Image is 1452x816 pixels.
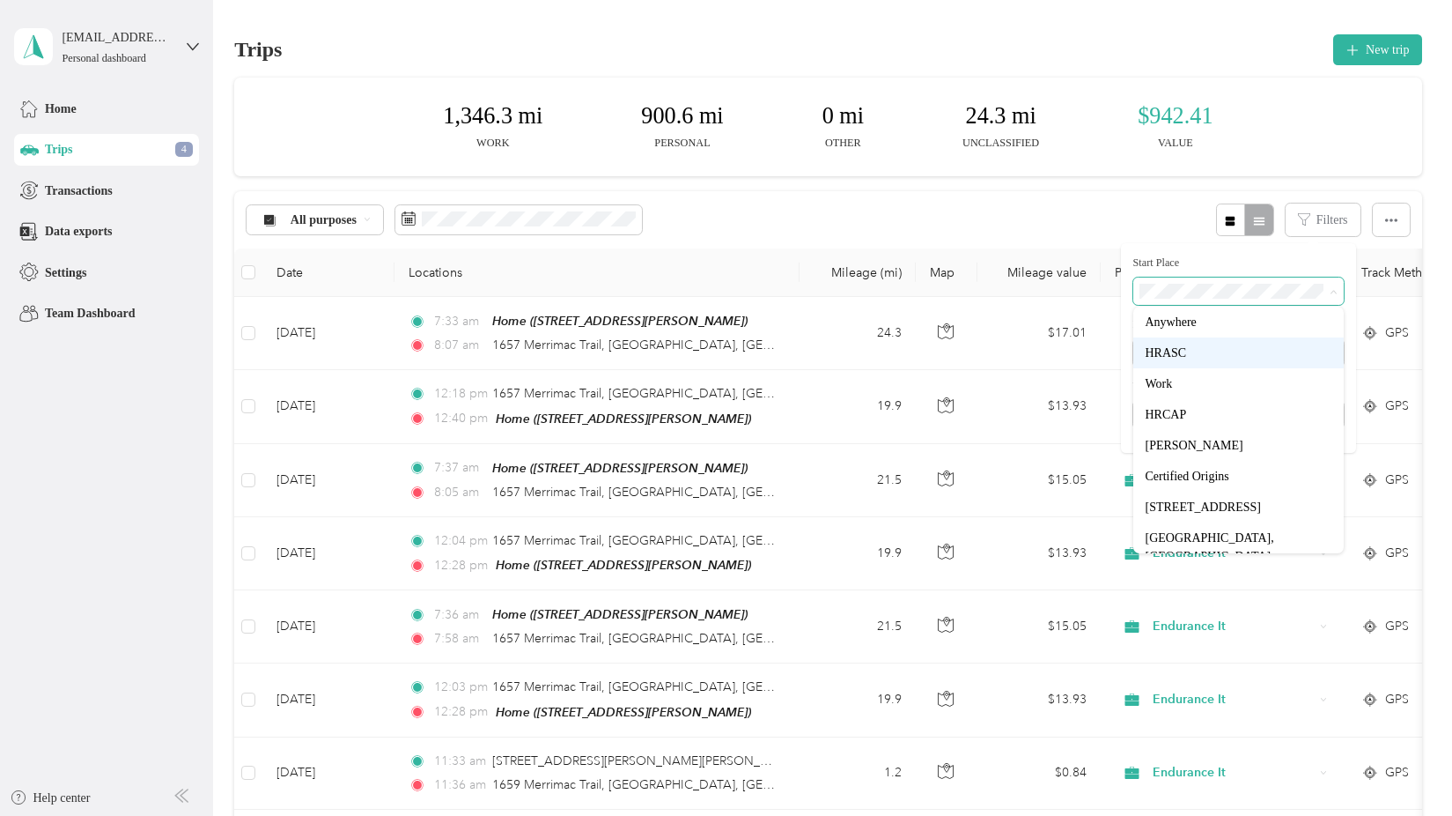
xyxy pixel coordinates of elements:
[800,444,916,517] td: 21.5
[434,702,488,722] span: 12:28 pm
[492,631,869,646] span: 1657 Merrimac Trail, [GEOGRAPHIC_DATA], [GEOGRAPHIC_DATA]
[62,28,172,47] div: [EMAIL_ADDRESS][DOMAIN_NAME]
[916,249,977,297] th: Map
[800,249,916,297] th: Mileage (mi)
[492,461,748,475] span: Home ([STREET_ADDRESS][PERSON_NAME])
[1153,763,1314,783] span: Endurance It
[1146,377,1173,390] span: Work
[492,533,869,548] span: 1657 Merrimac Trail, [GEOGRAPHIC_DATA], [GEOGRAPHIC_DATA]
[45,222,113,241] span: Data exports
[45,182,113,200] span: Transactions
[496,705,751,719] span: Home ([STREET_ADDRESS][PERSON_NAME])
[1146,531,1274,582] span: [GEOGRAPHIC_DATA], [GEOGRAPHIC_DATA], [GEOGRAPHIC_DATA]
[434,409,488,428] span: 12:40 pm
[1385,323,1409,343] span: GPS
[800,297,916,370] td: 24.3
[825,136,861,152] p: Other
[492,679,869,694] span: 1657 Merrimac Trail, [GEOGRAPHIC_DATA], [GEOGRAPHIC_DATA]
[262,297,394,370] td: [DATE]
[977,738,1101,810] td: $0.84
[234,41,282,59] h1: Trips
[1385,617,1409,636] span: GPS
[262,370,394,443] td: [DATE]
[434,483,484,502] span: 8:05 am
[434,458,484,478] span: 7:37 am
[977,590,1101,664] td: $15.05
[977,664,1101,737] td: $13.93
[822,102,864,130] span: 0 mi
[492,386,869,401] span: 1657 Merrimac Trail, [GEOGRAPHIC_DATA], [GEOGRAPHIC_DATA]
[434,336,484,355] span: 8:07 am
[434,605,484,625] span: 7:36 am
[45,140,73,159] span: Trips
[1146,470,1229,483] span: Certified Origins
[62,53,146,63] div: Personal dashboard
[492,314,748,328] span: Home ([STREET_ADDRESS][PERSON_NAME])
[262,517,394,590] td: [DATE]
[800,370,916,443] td: 19.9
[434,678,484,697] span: 12:03 pm
[1146,346,1187,360] span: HRASC
[434,752,484,771] span: 11:33 am
[1146,408,1187,421] span: HRCAP
[394,249,800,297] th: Locations
[434,312,484,331] span: 7:33 am
[1138,102,1212,130] span: $942.41
[977,370,1101,443] td: $13.93
[492,338,869,352] span: 1657 Merrimac Trail, [GEOGRAPHIC_DATA], [GEOGRAPHIC_DATA]
[977,444,1101,517] td: $15.05
[1146,501,1261,514] span: [STREET_ADDRESS]
[800,664,916,737] td: 19.9
[1385,397,1409,416] span: GPS
[977,249,1101,297] th: Mileage value
[1158,136,1193,152] p: Value
[496,412,751,426] span: Home ([STREET_ADDRESS][PERSON_NAME])
[476,136,509,152] p: Work
[962,136,1039,152] p: Unclassified
[1385,471,1409,490] span: GPS
[800,738,916,810] td: 1.2
[1385,690,1409,709] span: GPS
[800,590,916,664] td: 21.5
[443,102,542,130] span: 1,346.3 mi
[496,558,751,572] span: Home ([STREET_ADDRESS][PERSON_NAME])
[45,263,86,282] span: Settings
[434,531,484,551] span: 12:04 pm
[492,607,748,621] span: Home ([STREET_ADDRESS][PERSON_NAME])
[434,775,484,795] span: 11:36 am
[1385,544,1409,563] span: GPS
[262,664,394,737] td: [DATE]
[291,214,357,226] span: All purposes
[45,304,136,323] span: Team Dashboard
[492,753,800,768] span: [STREET_ADDRESS][PERSON_NAME][PERSON_NAME]
[10,789,91,807] button: Help center
[1153,690,1314,709] span: Endurance It
[45,100,77,118] span: Home
[966,102,1036,130] span: 24.3 mi
[175,142,193,158] span: 4
[492,485,869,500] span: 1657 Merrimac Trail, [GEOGRAPHIC_DATA], [GEOGRAPHIC_DATA]
[1133,256,1344,271] label: Start Place
[1101,249,1347,297] th: Purpose
[1353,717,1452,816] iframe: Everlance-gr Chat Button Frame
[1146,439,1243,452] span: [PERSON_NAME]
[262,738,394,810] td: [DATE]
[1286,204,1360,236] button: Filters
[434,556,488,575] span: 12:28 pm
[262,444,394,517] td: [DATE]
[262,249,394,297] th: Date
[1333,34,1421,65] button: New trip
[1146,315,1197,329] span: Anywhere
[800,517,916,590] td: 19.9
[641,102,723,130] span: 900.6 mi
[492,777,869,792] span: 1659 Merrimac Trail, [GEOGRAPHIC_DATA], [GEOGRAPHIC_DATA]
[977,517,1101,590] td: $13.93
[434,629,484,649] span: 7:58 am
[1153,617,1314,636] span: Endurance It
[434,384,484,404] span: 12:18 pm
[262,590,394,664] td: [DATE]
[654,136,710,152] p: Personal
[977,297,1101,370] td: $17.01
